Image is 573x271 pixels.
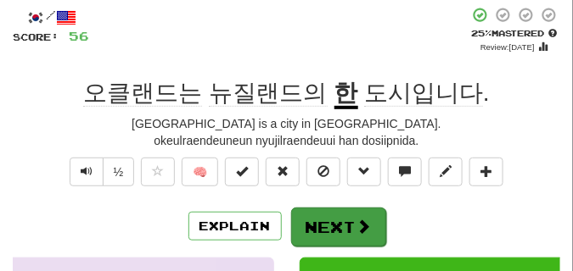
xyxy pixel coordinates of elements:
[13,115,560,132] div: [GEOGRAPHIC_DATA] is a city in [GEOGRAPHIC_DATA].
[103,158,135,186] button: ½
[69,29,89,43] span: 56
[266,158,300,186] button: Reset to 0% Mastered (alt+r)
[188,212,282,241] button: Explain
[13,132,560,149] div: okeulraendeuneun nyujilraendeuui han dosiipnida.
[469,27,560,39] div: Mastered
[388,158,422,186] button: Discuss sentence (alt+u)
[334,80,358,109] u: 한
[141,158,175,186] button: Favorite sentence (alt+f)
[358,80,491,107] span: .
[13,7,89,28] div: /
[182,158,218,186] button: 🧠
[209,80,328,107] span: 뉴질랜드의
[347,158,381,186] button: Grammar (alt+g)
[66,158,135,195] div: Text-to-speech controls
[225,158,259,186] button: Set this sentence to 100% Mastered (alt+m)
[429,158,463,186] button: Edit sentence (alt+d)
[472,28,492,38] span: 25 %
[13,31,59,42] span: Score:
[291,207,386,246] button: Next
[480,42,535,52] small: Review: [DATE]
[469,158,503,186] button: Add to collection (alt+a)
[83,80,202,107] span: 오클랜드는
[70,158,104,186] button: Play sentence audio (ctl+space)
[364,80,483,107] span: 도시입니다
[306,158,340,186] button: Ignore sentence (alt+i)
